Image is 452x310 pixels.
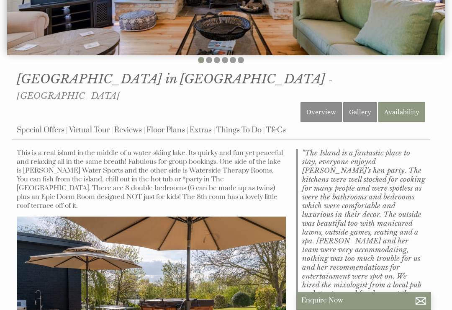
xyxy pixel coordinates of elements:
[17,125,64,135] a: Special Offers
[300,102,342,122] a: Overview
[17,71,329,87] a: [GEOGRAPHIC_DATA] in [GEOGRAPHIC_DATA]
[17,149,286,210] p: This is a real island in the middle of a water-skiing lake. Its quirky and fun yet peaceful and r...
[216,125,262,135] a: Things To Do
[69,125,110,135] a: Virtual Tour
[343,102,377,122] a: Gallery
[17,71,325,87] span: [GEOGRAPHIC_DATA] in [GEOGRAPHIC_DATA]
[378,102,425,122] a: Availability
[17,75,333,101] span: -
[190,125,212,135] a: Extras
[17,90,120,101] a: [GEOGRAPHIC_DATA]
[266,125,286,135] a: T&Cs
[114,125,142,135] a: Reviews
[146,125,185,135] a: Floor Plans
[301,296,427,305] p: Enquire Now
